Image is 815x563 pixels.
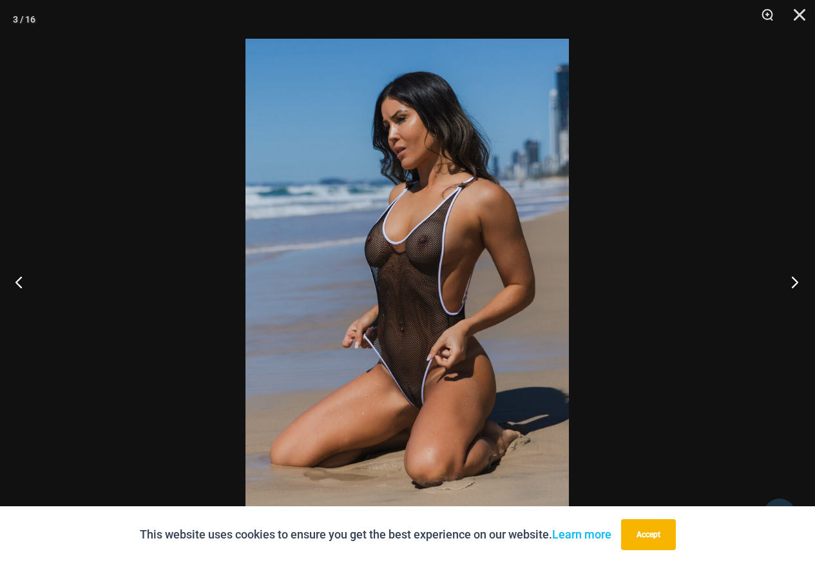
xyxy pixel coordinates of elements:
[13,10,35,29] div: 3 / 16
[245,39,569,524] img: Tradewinds Ink and Ivory 807 One Piece 06
[140,525,611,544] p: This website uses cookies to ensure you get the best experience on our website.
[621,519,676,550] button: Accept
[552,528,611,541] a: Learn more
[767,250,815,314] button: Next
